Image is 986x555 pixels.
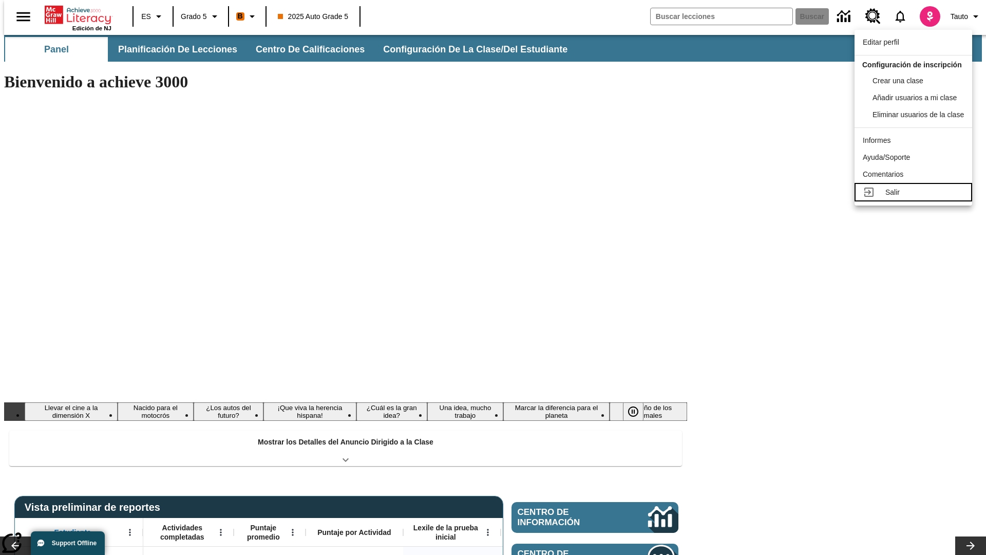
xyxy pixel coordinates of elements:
span: Editar perfil [863,38,899,46]
span: Crear una clase [873,77,923,85]
span: Configuración de inscripción [862,61,962,69]
span: Ayuda/Soporte [863,153,910,161]
span: Comentarios [863,170,903,178]
span: Salir [885,188,900,196]
span: Eliminar usuarios de la clase [873,110,964,119]
span: Añadir usuarios a mi clase [873,94,957,102]
span: Informes [863,136,890,144]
